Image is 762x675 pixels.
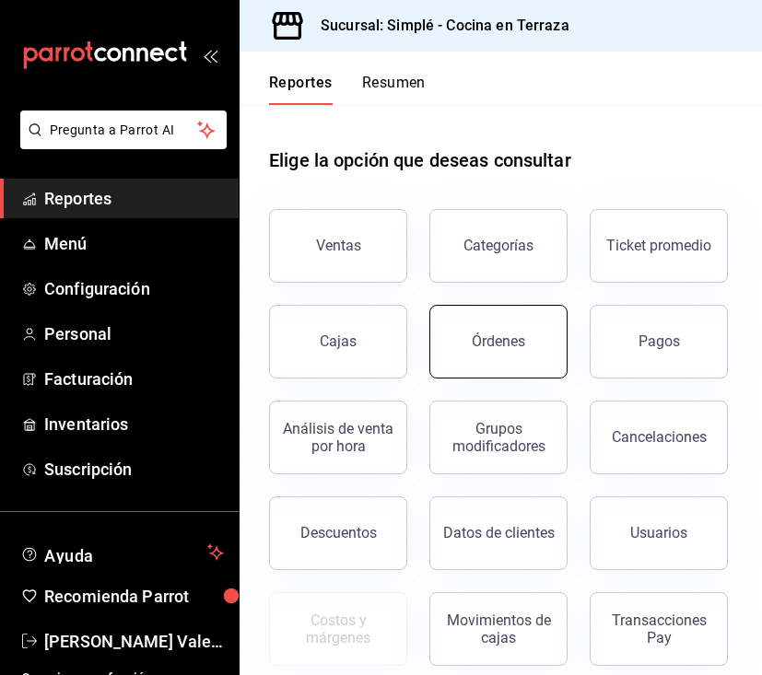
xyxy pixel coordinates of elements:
[44,231,224,256] span: Menú
[602,611,716,646] div: Transacciones Pay
[203,48,217,63] button: open_drawer_menu
[429,209,568,283] button: Categorías
[269,401,407,474] button: Análisis de venta por hora
[269,74,333,105] button: Reportes
[281,420,395,455] div: Análisis de venta por hora
[269,305,407,378] a: Cajas
[44,629,224,654] span: [PERSON_NAME] Valencia [PERSON_NAME]
[300,524,377,541] div: Descuentos
[269,146,571,174] h1: Elige la opción que deseas consultar
[463,237,533,254] div: Categorías
[281,611,395,646] div: Costos y márgenes
[269,209,407,283] button: Ventas
[472,332,525,350] div: Órdenes
[269,496,407,570] button: Descuentos
[590,209,728,283] button: Ticket promedio
[590,305,728,378] button: Pagos
[44,276,224,301] span: Configuración
[606,237,711,254] div: Ticket promedio
[44,412,224,436] span: Inventarios
[13,134,227,153] a: Pregunta a Parrot AI
[44,457,224,482] span: Suscripción
[269,74,426,105] div: navigation tabs
[590,401,728,474] button: Cancelaciones
[269,592,407,666] button: Contrata inventarios para ver este reporte
[320,331,358,353] div: Cajas
[429,305,568,378] button: Órdenes
[50,121,198,140] span: Pregunta a Parrot AI
[44,541,200,564] span: Ayuda
[630,524,687,541] div: Usuarios
[44,367,224,391] span: Facturación
[20,111,227,149] button: Pregunta a Parrot AI
[44,584,224,609] span: Recomienda Parrot
[590,496,728,570] button: Usuarios
[429,401,568,474] button: Grupos modificadores
[44,186,224,211] span: Reportes
[44,321,224,346] span: Personal
[590,592,728,666] button: Transacciones Pay
[316,237,361,254] div: Ventas
[639,332,680,350] div: Pagos
[362,74,426,105] button: Resumen
[306,15,569,37] h3: Sucursal: Simplé - Cocina en Terraza
[443,524,555,541] div: Datos de clientes
[441,611,556,646] div: Movimientos de cajas
[612,428,707,446] div: Cancelaciones
[429,592,568,666] button: Movimientos de cajas
[429,496,568,570] button: Datos de clientes
[441,420,556,455] div: Grupos modificadores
